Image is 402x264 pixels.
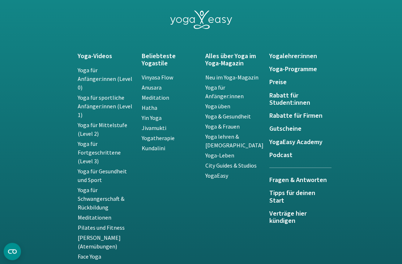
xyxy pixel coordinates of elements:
a: Tipps für deinen Start [269,190,325,205]
a: Face Yoga [78,253,101,260]
a: Yogatherapie [142,135,175,142]
a: Yoga-Videos [78,53,133,60]
a: Yin Yoga [142,114,162,122]
a: Fragen & Antworten [269,168,332,190]
a: Yogalehrer:innen [269,53,325,60]
a: Podcast [269,152,325,159]
a: Yoga für Mittelstufe (Level 2) [78,122,127,138]
a: Yoga-Programme [269,66,325,73]
a: Meditationen [78,214,111,221]
a: Yoga für Anfänger:innen (Level 0) [78,67,132,91]
a: Beliebteste Yogastile [142,53,197,68]
a: Yoga für Anfänger:innen [205,84,244,100]
a: Gutscheine [269,126,325,133]
a: Yoga für Fortgeschrittene (Level 3) [78,140,121,165]
a: Yoga-Leben [205,152,234,159]
h5: Fragen & Antworten [269,177,332,184]
a: Neu im Yoga-Magazin [205,74,258,81]
a: Jivamukti [142,125,166,132]
a: Yoga für sportliche Anfänger:innen (Level 1) [78,94,132,119]
a: Meditation [142,94,169,101]
a: Preise [269,79,325,86]
a: Anusara [142,84,162,91]
button: CMP-Widget öffnen [4,243,21,260]
a: Vinyasa Flow [142,74,173,81]
a: Kundalini [142,145,165,152]
a: Verträge hier kündigen [269,211,325,225]
a: Yoga üben [205,103,230,110]
a: Alles über Yoga im Yoga-Magazin [205,53,261,68]
a: Rabatte für Firmen [269,113,325,120]
a: Yoga für Gesundheit und Sport [78,168,127,184]
a: Hatha [142,104,157,112]
a: Yoga & Frauen [205,123,240,130]
a: [PERSON_NAME] (Atemübungen) [78,234,121,250]
a: Yoga lehren & [DEMOGRAPHIC_DATA] [205,133,264,149]
a: Pilates und Fitness [78,224,125,231]
a: Yoga & Gesundheit [205,113,251,120]
a: Rabatt für Student:innen [269,92,325,107]
a: YogaEasy Academy [269,139,325,146]
a: YogaEasy [205,172,228,179]
a: Yoga für Schwangerschaft & Rückbildung [78,187,124,211]
a: City Guides & Studios [205,162,257,169]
